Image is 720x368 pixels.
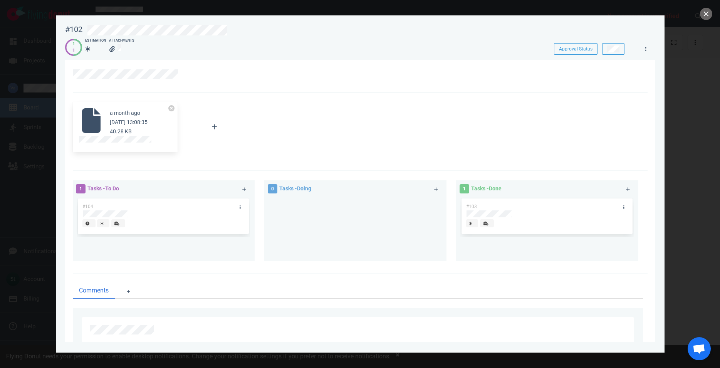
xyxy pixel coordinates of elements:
span: Tasks - Doing [279,185,311,192]
span: 0 [268,184,277,193]
small: 40.28 KB [110,128,132,134]
small: [DATE] 13:08:35 [110,119,148,125]
div: 1 [72,41,75,47]
div: #102 [65,25,82,34]
small: a month ago [110,110,140,116]
a: Open chat [688,337,711,360]
span: Tasks - Done [471,185,502,192]
span: 1 [76,184,86,193]
button: close [700,8,712,20]
span: 1 [460,184,469,193]
span: Comments [79,286,109,295]
span: #104 [82,204,93,209]
span: Tasks - To Do [87,185,119,192]
div: Attachments [109,38,134,44]
span: #103 [466,204,477,209]
div: 1 [72,47,75,54]
button: Approval Status [554,43,597,55]
div: Estimation [85,38,106,44]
